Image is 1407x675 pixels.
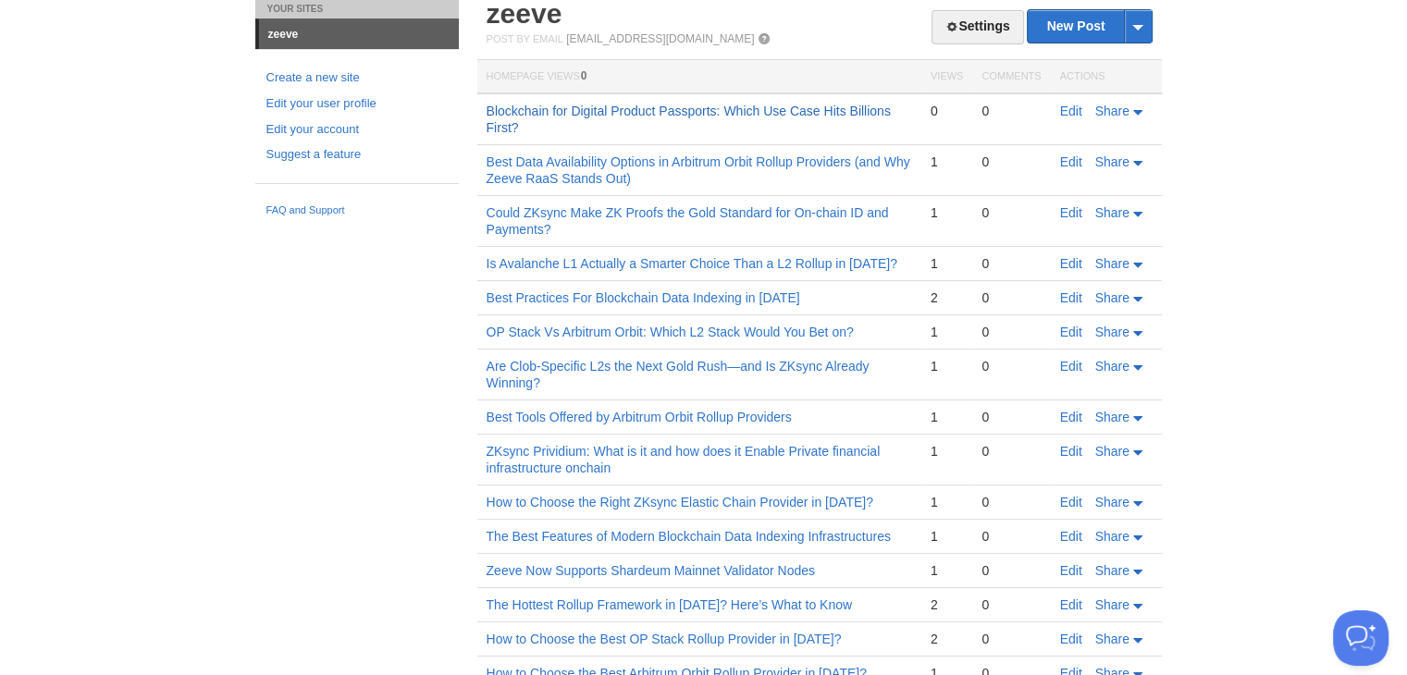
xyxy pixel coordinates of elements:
[477,60,921,94] th: Homepage Views
[266,120,448,140] a: Edit your account
[931,103,963,119] div: 0
[487,154,910,186] a: Best Data Availability Options in Arbitrum Orbit Rollup Providers (and Why Zeeve RaaS Stands Out)
[1060,205,1082,220] a: Edit
[1095,104,1129,118] span: Share
[487,290,800,305] a: Best Practices For Blockchain Data Indexing in [DATE]
[1060,444,1082,459] a: Edit
[487,410,792,424] a: Best Tools Offered by Arbitrum Orbit Rollup Providers
[931,153,963,170] div: 1
[1060,563,1082,578] a: Edit
[487,529,891,544] a: The Best Features of Modern Blockchain Data Indexing Infrastructures
[1095,154,1129,169] span: Share
[981,204,1041,221] div: 0
[931,494,963,510] div: 1
[931,596,963,613] div: 2
[931,409,963,425] div: 1
[487,33,563,44] span: Post by Email
[981,443,1041,460] div: 0
[581,69,587,82] span: 0
[981,494,1041,510] div: 0
[266,94,448,114] a: Edit your user profile
[1060,359,1082,374] a: Edit
[1095,632,1129,646] span: Share
[981,255,1041,272] div: 0
[1060,410,1082,424] a: Edit
[487,597,853,612] a: The Hottest Rollup Framework in [DATE]? Here’s What to Know
[1095,495,1129,509] span: Share
[487,495,873,509] a: How to Choose the Right ZKsync Elastic Chain Provider in [DATE]?
[1095,256,1129,271] span: Share
[981,562,1041,579] div: 0
[487,563,815,578] a: Zeeve Now Supports Shardeum Mainnet Validator Nodes
[487,205,889,237] a: Could ZKsync Make ZK Proofs the Gold Standard for On-chain ID and Payments?
[1095,290,1129,305] span: Share
[931,631,963,647] div: 2
[1095,325,1129,339] span: Share
[487,632,842,646] a: How to Choose the Best OP Stack Rollup Provider in [DATE]?
[1060,104,1082,118] a: Edit
[931,443,963,460] div: 1
[931,358,963,374] div: 1
[1095,205,1129,220] span: Share
[981,103,1041,119] div: 0
[1095,529,1129,544] span: Share
[566,32,754,45] a: [EMAIL_ADDRESS][DOMAIN_NAME]
[1060,325,1082,339] a: Edit
[1333,610,1388,666] iframe: Help Scout Beacon - Open
[931,324,963,340] div: 1
[1028,10,1151,43] a: New Post
[981,631,1041,647] div: 0
[487,359,870,390] a: Are Clob-Specific L2s the Next Gold Rush—and Is ZKsync Already Winning?
[1095,444,1129,459] span: Share
[266,145,448,165] a: Suggest a feature
[487,104,891,135] a: Blockchain for Digital Product Passports: Which Use Case Hits Billions First?
[921,60,972,94] th: Views
[981,153,1041,170] div: 0
[1060,597,1082,612] a: Edit
[931,289,963,306] div: 2
[981,324,1041,340] div: 0
[931,528,963,545] div: 1
[972,60,1050,94] th: Comments
[1060,495,1082,509] a: Edit
[1060,529,1082,544] a: Edit
[487,256,897,271] a: Is Avalanche L1 Actually a Smarter Choice Than a L2 Rollup in [DATE]?
[931,204,963,221] div: 1
[1095,410,1129,424] span: Share
[1095,597,1129,612] span: Share
[266,68,448,88] a: Create a new site
[981,409,1041,425] div: 0
[981,528,1041,545] div: 0
[259,19,459,49] a: zeeve
[931,562,963,579] div: 1
[981,596,1041,613] div: 0
[1060,290,1082,305] a: Edit
[266,202,448,219] a: FAQ and Support
[1051,60,1162,94] th: Actions
[487,444,881,475] a: ZKsync Prividium: What is it and how does it Enable Private financial infrastructure onchain
[1095,359,1129,374] span: Share
[487,325,854,339] a: OP Stack Vs Arbitrum Orbit: Which L2 Stack Would You Bet on?
[1095,563,1129,578] span: Share
[981,289,1041,306] div: 0
[1060,256,1082,271] a: Edit
[1060,632,1082,646] a: Edit
[932,10,1023,44] a: Settings
[931,255,963,272] div: 1
[1060,154,1082,169] a: Edit
[981,358,1041,374] div: 0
